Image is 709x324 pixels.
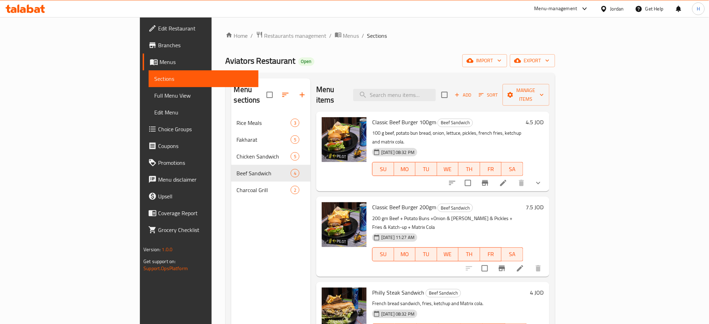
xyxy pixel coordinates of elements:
span: Beef Sandwich [426,289,461,297]
span: Beef Sandwich [237,169,291,177]
span: [DATE] 11:27 AM [378,234,417,241]
p: 100 g beef, potato bun bread, onion, lettuce, pickles, french fries, ketchup and matrix cola. [372,129,523,146]
a: Promotions [143,154,258,171]
span: Chicken Sandwich [237,152,291,161]
button: MO [394,247,416,261]
div: items [291,119,299,127]
span: Choice Groups [158,125,253,133]
span: Add [454,91,473,99]
span: 2 [291,187,299,193]
span: SU [375,249,391,259]
span: Upsell [158,192,253,200]
button: SA [502,162,523,176]
a: Full Menu View [149,87,258,104]
span: 5 [291,136,299,143]
span: TU [418,164,434,174]
a: Grocery Checklist [143,221,258,238]
div: Fakharat5 [231,131,311,148]
button: TH [459,247,480,261]
button: TU [416,247,437,261]
h2: Menu items [316,84,345,105]
p: French bread sandwich, fries, ketchup and Matrix cola. [372,299,527,308]
span: Open [298,58,314,64]
span: Coupons [158,142,253,150]
span: [DATE] 08:32 PM [378,311,417,317]
a: Support.OpsPlatform [143,264,188,273]
span: Philly Steak Sandwich [372,287,424,298]
span: Promotions [158,159,253,167]
span: Grocery Checklist [158,226,253,234]
div: Beef Sandwich4 [231,165,311,182]
h6: 7.5 JOD [526,202,544,212]
span: Get support on: [143,257,176,266]
span: Sections [367,31,387,40]
li: / [362,31,364,40]
span: Branches [158,41,253,49]
button: TH [459,162,480,176]
span: Select to update [477,261,492,276]
button: Sort [477,90,500,100]
span: Add item [452,90,474,100]
span: [DATE] 08:32 PM [378,149,417,156]
button: SU [372,247,394,261]
img: Classic Beef Burger 100gm [322,117,367,162]
a: Edit menu item [499,179,508,187]
a: Coverage Report [143,205,258,221]
span: SA [504,164,520,174]
span: FR [483,164,499,174]
span: Fakharat [237,135,291,144]
span: MO [397,164,413,174]
button: TU [416,162,437,176]
span: export [516,56,550,65]
span: import [468,56,502,65]
span: Select section [437,87,452,102]
button: delete [530,260,547,277]
button: Branch-specific-item [494,260,510,277]
button: export [510,54,555,67]
span: Classic Beef Burger 100gm [372,117,436,127]
span: 1.0.0 [162,245,173,254]
a: Edit Menu [149,104,258,121]
div: Menu-management [534,5,577,13]
span: WE [440,249,456,259]
a: Branches [143,37,258,54]
button: Branch-specific-item [477,175,494,191]
span: SA [504,249,520,259]
div: items [291,135,299,144]
span: Select to update [461,176,475,190]
button: delete [513,175,530,191]
span: 4 [291,170,299,177]
span: Manage items [508,86,544,104]
img: Classic Beef Burger 200gm [322,202,367,247]
span: TH [461,164,477,174]
button: import [462,54,507,67]
h6: 4 JOD [530,288,544,297]
span: Beef Sandwich [438,204,473,212]
span: Restaurants management [264,31,327,40]
span: Aviators Restaurant [226,53,296,69]
div: items [291,169,299,177]
span: Full Menu View [154,91,253,100]
button: Manage items [503,84,550,106]
div: Rice Meals3 [231,114,311,131]
span: Coverage Report [158,209,253,217]
a: Upsell [143,188,258,205]
li: / [329,31,332,40]
div: Beef Sandwich [438,119,473,127]
p: 200 gm Beef + Potato Buns +Onion & [PERSON_NAME] & Pickles + Fries & Katch-up + Matrix Cola [372,214,523,232]
nav: breadcrumb [226,31,555,40]
span: Menus [159,58,253,66]
span: FR [483,249,499,259]
a: Coupons [143,138,258,154]
span: Charcoal Grill [237,186,291,194]
button: FR [480,247,502,261]
button: WE [437,247,459,261]
span: WE [440,164,456,174]
span: TU [418,249,434,259]
span: Edit Restaurant [158,24,253,33]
